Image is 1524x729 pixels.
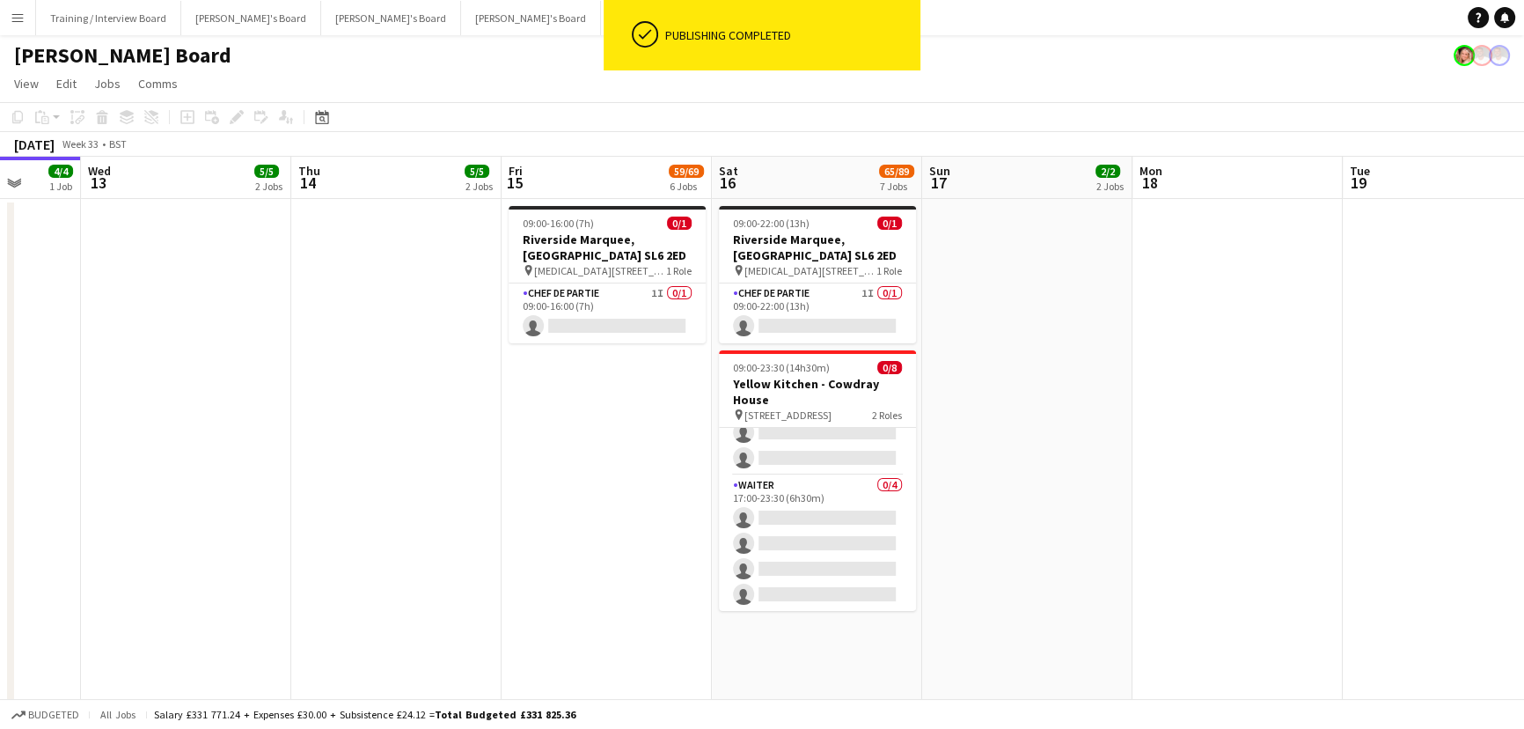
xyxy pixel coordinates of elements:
[872,409,902,422] span: 2 Roles
[719,350,916,611] app-job-card: 09:00-23:30 (14h30m)0/8Yellow Kitchen - Cowdray House [STREET_ADDRESS]2 RolesWaiter0/409:00-17:30...
[666,264,692,277] span: 1 Role
[523,217,594,230] span: 09:00-16:00 (7h)
[877,217,902,230] span: 0/1
[97,708,139,721] span: All jobs
[670,180,703,193] div: 6 Jobs
[48,165,73,178] span: 4/4
[509,206,706,343] app-job-card: 09:00-16:00 (7h)0/1Riverside Marquee, [GEOGRAPHIC_DATA] SL6 2ED [MEDICAL_DATA][STREET_ADDRESS]1 R...
[509,232,706,263] h3: Riverside Marquee, [GEOGRAPHIC_DATA] SL6 2ED
[9,705,82,725] button: Budgeted
[1095,165,1120,178] span: 2/2
[461,1,601,35] button: [PERSON_NAME]'s Board
[733,361,830,374] span: 09:00-23:30 (14h30m)
[138,76,178,92] span: Comms
[509,283,706,343] app-card-role: Chef de Partie1I0/109:00-16:00 (7h)
[87,72,128,95] a: Jobs
[1350,163,1370,179] span: Tue
[506,173,523,193] span: 15
[49,180,72,193] div: 1 Job
[719,283,916,343] app-card-role: Chef de Partie1I0/109:00-22:00 (13h)
[181,1,321,35] button: [PERSON_NAME]'s Board
[877,361,902,374] span: 0/8
[733,217,810,230] span: 09:00-22:00 (13h)
[716,173,738,193] span: 16
[58,137,102,151] span: Week 33
[879,165,914,178] span: 65/89
[1454,45,1475,66] app-user-avatar: Fran Dancona
[601,1,736,35] button: [PERSON_NAME] Board
[154,708,575,721] div: Salary £331 771.24 + Expenses £30.00 + Subsistence £24.12 =
[255,180,282,193] div: 2 Jobs
[876,264,902,277] span: 1 Role
[665,27,913,43] div: Publishing completed
[1489,45,1510,66] app-user-avatar: Jakub Zalibor
[14,136,55,153] div: [DATE]
[719,163,738,179] span: Sat
[880,180,913,193] div: 7 Jobs
[14,76,39,92] span: View
[1137,173,1162,193] span: 18
[719,376,916,408] h3: Yellow Kitchen - Cowdray House
[14,42,231,69] h1: [PERSON_NAME] Board
[669,165,704,178] span: 59/69
[36,1,181,35] button: Training / Interview Board
[744,264,876,277] span: [MEDICAL_DATA][STREET_ADDRESS]
[509,163,523,179] span: Fri
[927,173,950,193] span: 17
[719,475,916,612] app-card-role: Waiter0/417:00-23:30 (6h30m)
[465,180,493,193] div: 2 Jobs
[1471,45,1492,66] app-user-avatar: Jakub Zalibor
[131,72,185,95] a: Comms
[94,76,121,92] span: Jobs
[929,163,950,179] span: Sun
[719,206,916,343] app-job-card: 09:00-22:00 (13h)0/1Riverside Marquee, [GEOGRAPHIC_DATA] SL6 2ED [MEDICAL_DATA][STREET_ADDRESS]1 ...
[1096,180,1124,193] div: 2 Jobs
[298,163,320,179] span: Thu
[435,708,575,721] span: Total Budgeted £331 825.36
[321,1,461,35] button: [PERSON_NAME]'s Board
[667,217,692,230] span: 0/1
[1347,173,1370,193] span: 19
[465,165,489,178] span: 5/5
[56,76,77,92] span: Edit
[85,173,111,193] span: 13
[7,72,46,95] a: View
[719,232,916,263] h3: Riverside Marquee, [GEOGRAPHIC_DATA] SL6 2ED
[744,409,832,422] span: [STREET_ADDRESS]
[88,163,111,179] span: Wed
[28,709,79,721] span: Budgeted
[254,165,279,178] span: 5/5
[109,137,127,151] div: BST
[49,72,84,95] a: Edit
[1139,163,1162,179] span: Mon
[296,173,320,193] span: 14
[534,264,666,277] span: [MEDICAL_DATA][STREET_ADDRESS]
